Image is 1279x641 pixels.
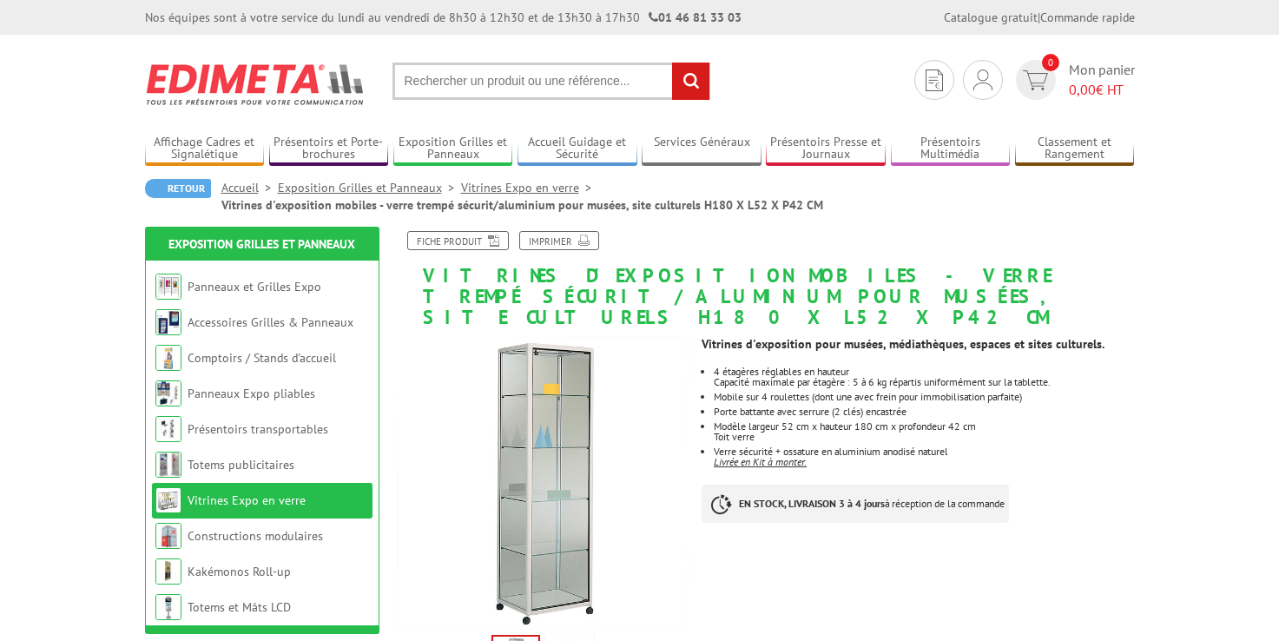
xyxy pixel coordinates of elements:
[155,274,181,300] img: Panneaux et Grilles Expo
[1040,10,1135,25] a: Commande rapide
[714,377,1134,387] div: Capacité maximale par étagère : 5 à 6 kg répartis uniformément sur la tablette.
[269,135,389,163] a: Présentoirs et Porte-brochures
[397,337,689,630] img: 222062_vitrine_verre_roulettes.jpg
[714,421,1134,432] p: Modèle largeur 52 cm x hauteur 180 cm x profondeur 42 cm
[188,279,321,294] a: Panneaux et Grilles Expo
[188,386,315,401] a: Panneaux Expo pliables
[702,485,1009,523] p: à réception de la commande
[155,380,181,406] img: Panneaux Expo pliables
[145,135,265,163] a: Affichage Cadres et Signalétique
[1015,135,1135,163] a: Classement et Rangement
[518,135,637,163] a: Accueil Guidage et Sécurité
[188,599,291,615] a: Totems et Mâts LCD
[944,10,1038,25] a: Catalogue gratuit
[519,231,599,250] a: Imprimer
[155,487,181,513] img: Vitrines Expo en verre
[145,179,211,198] a: Retour
[1042,54,1059,71] span: 0
[702,339,1134,349] div: Vitrines d'exposition pour musées, médiathèques, espaces et sites culturels.
[221,180,278,195] a: Accueil
[278,180,461,195] a: Exposition Grilles et Panneaux
[714,455,807,468] u: Livrée en Kit à monter.
[188,457,294,472] a: Totems publicitaires
[155,309,181,335] img: Accessoires Grilles & Panneaux
[188,492,306,508] a: Vitrines Expo en verre
[145,9,742,26] div: Nos équipes sont à votre service du lundi au vendredi de 8h30 à 12h30 et de 13h30 à 17h30
[944,9,1135,26] div: |
[155,345,181,371] img: Comptoirs / Stands d'accueil
[1069,81,1096,98] span: 0,00
[461,180,598,195] a: Vitrines Expo en verre
[407,231,509,250] a: Fiche produit
[973,69,992,90] img: devis rapide
[155,594,181,620] img: Totems et Mâts LCD
[221,196,823,214] li: Vitrines d'exposition mobiles - verre trempé sécurit/aluminium pour musées, site culturels H180 X...
[393,135,513,163] a: Exposition Grilles et Panneaux
[155,452,181,478] img: Totems publicitaires
[1069,80,1135,100] span: € HT
[766,135,886,163] a: Présentoirs Presse et Journaux
[739,497,885,510] strong: EN STOCK, LIVRAISON 3 à 4 jours
[188,350,336,366] a: Comptoirs / Stands d'accueil
[155,558,181,585] img: Kakémonos Roll-up
[642,135,761,163] a: Services Généraux
[155,523,181,549] img: Constructions modulaires
[1023,70,1048,90] img: devis rapide
[1012,60,1135,100] a: devis rapide 0 Mon panier 0,00€ HT
[188,528,323,544] a: Constructions modulaires
[926,69,943,91] img: devis rapide
[714,367,1134,377] div: 4 étagères réglables en hauteur
[155,416,181,442] img: Présentoirs transportables
[188,421,328,437] a: Présentoirs transportables
[168,236,355,252] a: Exposition Grilles et Panneaux
[714,432,1134,442] p: Toit verre
[1069,60,1135,100] span: Mon panier
[188,564,291,579] a: Kakémonos Roll-up
[145,52,366,116] img: Edimeta
[188,314,353,330] a: Accessoires Grilles & Panneaux
[714,446,1134,457] p: Verre sécurité + ossature en aluminium anodisé naturel
[891,135,1011,163] a: Présentoirs Multimédia
[384,231,1148,328] h1: Vitrines d'exposition mobiles - verre trempé sécurit/aluminium pour musées, site culturels H180 X...
[714,406,1134,417] li: Porte battante avec serrure (2 clés) encastrée
[672,63,709,100] input: rechercher
[392,63,710,100] input: Rechercher un produit ou une référence...
[649,10,742,25] strong: 01 46 81 33 03
[714,392,1134,402] li: Mobile sur 4 roulettes (dont une avec frein pour immobilisation parfaite)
